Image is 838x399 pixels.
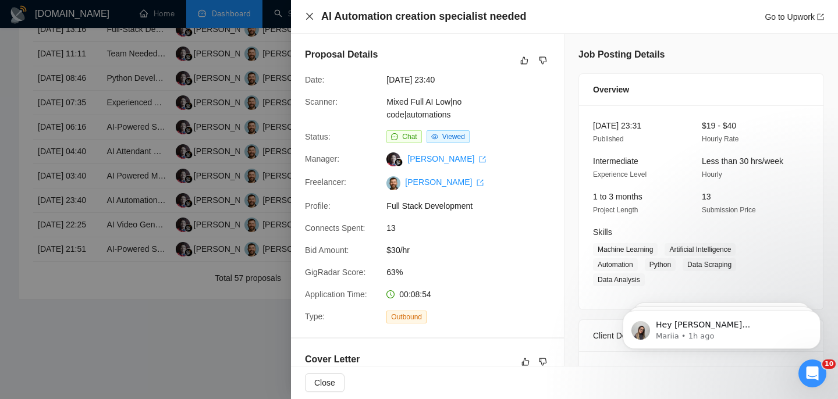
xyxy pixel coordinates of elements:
span: Less than 30 hrs/week [702,156,783,166]
span: Scanner: [305,97,338,106]
div: Client Details [593,320,809,351]
span: Intermediate [593,156,638,166]
span: export [479,156,486,163]
h5: Cover Letter [305,352,360,366]
span: Application Time: [305,290,367,299]
a: Go to Upworkexport [765,12,824,22]
span: Published [593,135,624,143]
span: 13 [386,222,561,234]
span: Data Analysis [593,273,645,286]
span: $30/hr [386,244,561,256]
button: dislike [536,54,550,67]
span: Experience Level [593,170,647,179]
span: Artificial Intelligence [665,243,736,256]
span: [DATE] 23:40 [386,73,561,86]
span: Freelancer: [305,177,346,187]
span: export [817,13,824,20]
span: Hourly Rate [702,135,738,143]
button: Close [305,12,314,22]
h5: Job Posting Details [578,48,665,62]
img: gigradar-bm.png [395,158,403,166]
button: Close [305,373,345,392]
span: Full Stack Development [386,199,561,212]
span: [DATE] 23:31 [593,121,641,130]
span: Automation [593,258,638,271]
span: Skills [593,227,612,237]
span: Bid Amount: [305,245,349,255]
span: like [521,357,530,366]
span: GigRadar Score: [305,268,365,277]
span: close [305,12,314,21]
span: Type: [305,312,325,321]
span: Chat [402,133,417,141]
span: Machine Learning [593,243,658,256]
span: clock-circle [386,290,395,298]
span: Outbound [386,311,427,323]
span: 00:08:54 [399,290,431,299]
span: Date: [305,75,324,84]
span: Hourly [702,170,722,179]
button: like [517,54,531,67]
span: 10 [822,359,836,369]
span: 63% [386,266,561,279]
span: Overview [593,83,629,96]
span: Project Length [593,206,638,214]
button: like [519,355,532,369]
span: export [477,179,484,186]
span: Profile: [305,201,331,211]
span: $19 - $40 [702,121,736,130]
a: Mixed Full AI Low|no code|automations [386,97,461,119]
span: Viewed [442,133,465,141]
button: dislike [536,355,550,369]
a: [PERSON_NAME] export [407,154,486,163]
h5: Proposal Details [305,48,378,62]
span: dislike [539,357,547,366]
span: Manager: [305,154,339,163]
span: like [520,56,528,65]
span: Submission Price [702,206,756,214]
span: 13 [702,192,711,201]
span: Python [645,258,676,271]
span: eye [431,133,438,140]
span: 1 to 3 months [593,192,642,201]
img: c1-JWQDXWEy3CnA6sRtFzzU22paoDq5cZnWyBNc3HWqwvuW0qNnjm1CMP-YmbEEtPC [386,176,400,190]
iframe: Intercom notifications message [605,286,838,368]
span: Data Scraping [683,258,736,271]
span: dislike [539,56,547,65]
span: Status: [305,132,331,141]
span: Close [314,376,335,389]
span: message [391,133,398,140]
a: [PERSON_NAME] export [405,177,484,187]
span: Connects Spent: [305,223,365,233]
h4: AI Automation creation specialist needed [321,9,526,24]
iframe: Intercom live chat [798,359,826,387]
